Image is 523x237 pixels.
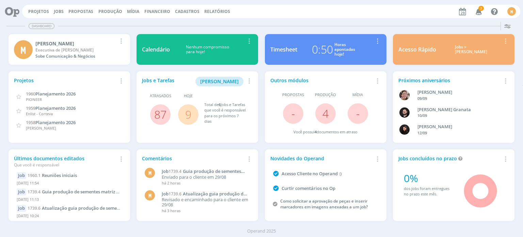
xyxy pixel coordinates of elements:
[28,9,49,14] a: Projetos
[219,102,221,107] span: 6
[322,106,329,121] a: 4
[170,45,245,55] div: Nenhum compromisso para hoje!
[14,40,33,59] div: M
[175,9,200,14] span: Cadastros
[356,106,360,121] span: -
[66,9,95,14] button: Propostas
[26,111,53,116] span: Enlist - Corteva
[26,105,76,111] a: 1959Planejamento 2026
[315,129,317,134] span: 4
[195,77,243,86] button: [PERSON_NAME]
[28,205,149,211] a: 1739.6Atualização guia produção de sementes milho 2025
[142,9,172,14] button: Financeiro
[35,119,76,125] span: Planejamento 2026
[417,123,501,130] div: Luana da Silva de Andrade
[169,191,181,197] span: 1739.6
[352,92,363,98] span: Mídia
[142,77,245,86] div: Jobs e Tarefas
[404,171,455,186] div: 0%
[282,171,342,177] a: Acesso Cliente no Operand :)
[282,185,335,191] a: Curtir comentários no Op
[162,169,249,174] a: Job1739.4Guia produção de sementes matriz Corteva
[162,191,246,202] span: Atualização guia produção de sementes milho 2025
[417,130,427,135] span: 12/09
[144,9,170,14] a: Financeiro
[35,40,117,47] div: Mariana Kochenborger
[162,191,249,197] a: Job1739.6Atualização guia produção de sementes milho 2025
[17,172,26,179] div: Job
[28,189,133,195] a: 1739.4Guia produção de sementes matriz Corteva
[26,125,56,131] span: [PERSON_NAME]
[142,45,170,54] div: Calendário
[398,45,436,54] div: Acesso Rápido
[185,107,191,122] a: 9
[417,113,427,118] span: 10/09
[204,102,246,124] div: Total de Jobs e Tarefas que você é responsável para os próximos 7 dias
[145,168,155,178] div: M
[162,180,180,186] span: há 2 horas
[404,186,455,197] div: dos jobs foram entregues no prazo este mês.
[35,105,76,111] span: Planejamento 2026
[162,168,241,180] span: Guia produção de sementes matriz Corteva
[14,77,117,84] div: Projetos
[14,162,117,168] div: Que você é responsável
[42,205,149,211] span: Atualização guia produção de sementes milho 2025
[142,155,245,162] div: Comentários
[399,107,410,118] img: B
[98,9,122,14] a: Produção
[145,190,155,201] div: M
[184,93,193,99] span: Hoje
[417,89,501,96] div: Aline Beatriz Jackisch
[441,45,501,55] div: Jobs > [PERSON_NAME]
[200,78,239,85] span: [PERSON_NAME]
[29,23,54,29] span: Dashboard
[315,92,336,98] span: Produção
[35,53,117,59] div: Sobe Comunicação & Negócios
[270,77,373,84] div: Outros módulos
[162,197,249,208] p: Revisado e encaminhado para o cliente em 29/08
[162,208,180,213] span: há 3 horas
[28,172,77,178] a: 1960.1Reuniões iniciais
[26,119,35,125] span: 1958
[17,189,26,195] div: Job
[42,189,133,195] span: Guia produção de sementes matriz Corteva
[26,119,76,125] a: 1958Planejamento 2026
[26,9,51,14] button: Projetos
[28,189,41,195] span: 1739.4
[169,168,181,174] span: 1739.4
[399,90,410,100] img: A
[26,91,35,97] span: 1960
[280,198,368,210] a: Como solicitar a aprovação de peças e inserir marcadores em imagens anexadas a um job?
[52,9,66,14] button: Jobs
[417,96,427,101] span: 09/09
[150,93,171,99] span: Atrasados
[312,41,333,58] div: 0:50
[28,173,41,178] span: 1960.1
[398,155,501,162] div: Jobs concluídos no prazo
[291,106,295,121] span: -
[127,9,139,14] a: Mídia
[54,9,64,14] a: Jobs
[35,47,117,53] div: Executiva de Contas Jr
[9,34,130,65] a: M[PERSON_NAME]Executiva de [PERSON_NAME]Sobe Comunicação & Negócios
[173,9,202,14] button: Cadastros
[17,205,26,212] div: Job
[417,106,501,113] div: Bruno Corralo Granata
[68,9,93,14] span: Propostas
[42,172,77,178] span: Reuniões iniciais
[17,195,122,205] div: [DATE] 11:13
[17,179,122,189] div: [DATE] 11:54
[507,5,516,17] button: M
[270,45,297,54] div: Timesheet
[26,90,76,97] a: 1960Planejamento 2026
[125,9,141,14] button: Mídia
[270,155,373,162] div: Novidades do Operand
[398,77,501,84] div: Próximos aniversários
[334,42,355,57] div: Horas apontadas hoje!
[14,155,117,168] div: Últimos documentos editados
[507,7,516,16] div: M
[282,92,304,98] span: Propostas
[478,6,484,11] span: 2
[35,91,76,97] span: Planejamento 2026
[26,105,35,111] span: 1959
